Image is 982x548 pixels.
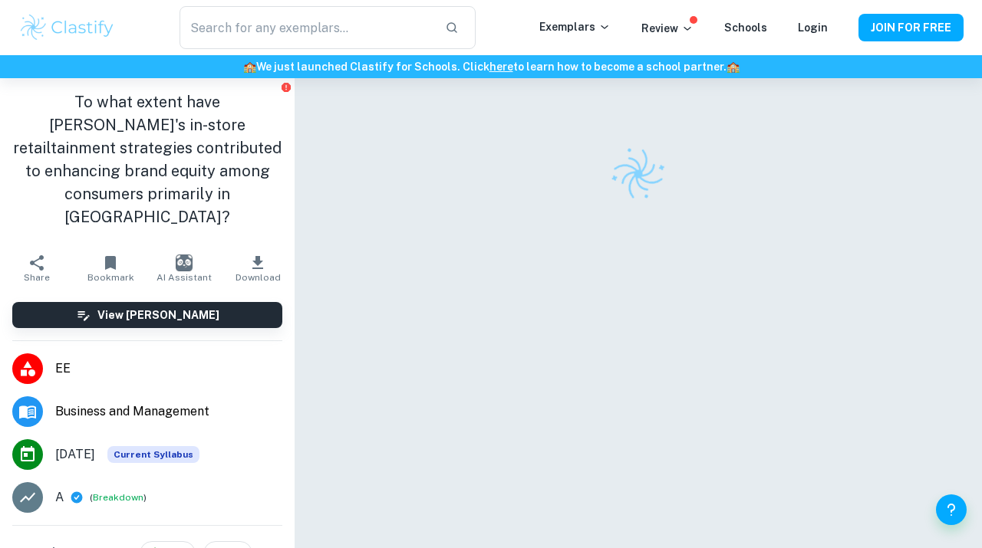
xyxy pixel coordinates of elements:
[157,272,212,283] span: AI Assistant
[55,402,282,421] span: Business and Management
[724,21,767,34] a: Schools
[602,138,675,211] img: Clastify logo
[798,21,828,34] a: Login
[74,247,147,290] button: Bookmark
[176,254,193,271] img: AI Assistant
[97,307,219,323] h6: View [PERSON_NAME]
[24,272,50,283] span: Share
[236,272,281,283] span: Download
[55,445,95,464] span: [DATE]
[936,494,967,525] button: Help and Feedback
[12,90,282,228] h1: To what extent have [PERSON_NAME]'s in-store retailtainment strategies contributed to enhancing b...
[107,446,199,463] span: Current Syllabus
[3,58,979,75] h6: We just launched Clastify for Schools. Click to learn how to become a school partner.
[539,18,611,35] p: Exemplars
[12,302,282,328] button: View [PERSON_NAME]
[727,61,740,73] span: 🏫
[87,272,134,283] span: Bookmark
[107,446,199,463] div: This exemplar is based on the current syllabus. Feel free to refer to it for inspiration/ideas wh...
[489,61,513,73] a: here
[93,491,143,504] button: Breakdown
[147,247,221,290] button: AI Assistant
[18,12,116,43] img: Clastify logo
[280,81,292,93] button: Report issue
[55,488,64,507] p: A
[243,61,256,73] span: 🏫
[641,20,694,37] p: Review
[90,491,147,505] span: ( )
[858,14,964,41] button: JOIN FOR FREE
[55,359,282,378] span: EE
[221,247,295,290] button: Download
[180,6,433,49] input: Search for any exemplars...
